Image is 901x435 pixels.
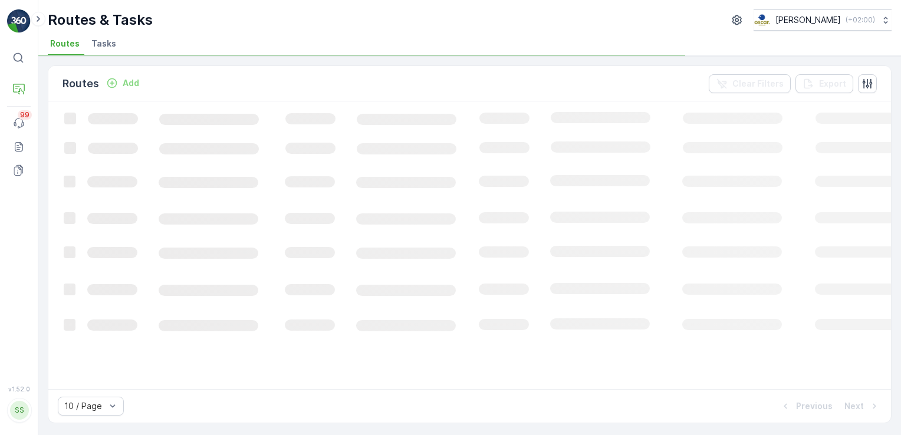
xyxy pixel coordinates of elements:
button: Export [795,74,853,93]
button: Clear Filters [709,74,791,93]
p: Clear Filters [732,78,784,90]
p: Routes [63,75,99,92]
p: 99 [20,110,29,120]
a: 99 [7,111,31,135]
button: SS [7,395,31,426]
button: [PERSON_NAME](+02:00) [754,9,892,31]
img: logo [7,9,31,33]
p: ( +02:00 ) [846,15,875,25]
button: Previous [778,399,834,413]
span: Tasks [91,38,116,50]
p: [PERSON_NAME] [775,14,841,26]
img: basis-logo_rgb2x.png [754,14,771,27]
div: SS [10,401,29,420]
p: Export [819,78,846,90]
p: Next [844,400,864,412]
button: Next [843,399,882,413]
p: Routes & Tasks [48,11,153,29]
p: Add [123,77,139,89]
span: Routes [50,38,80,50]
span: v 1.52.0 [7,385,31,393]
button: Add [101,76,144,90]
p: Previous [796,400,833,412]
